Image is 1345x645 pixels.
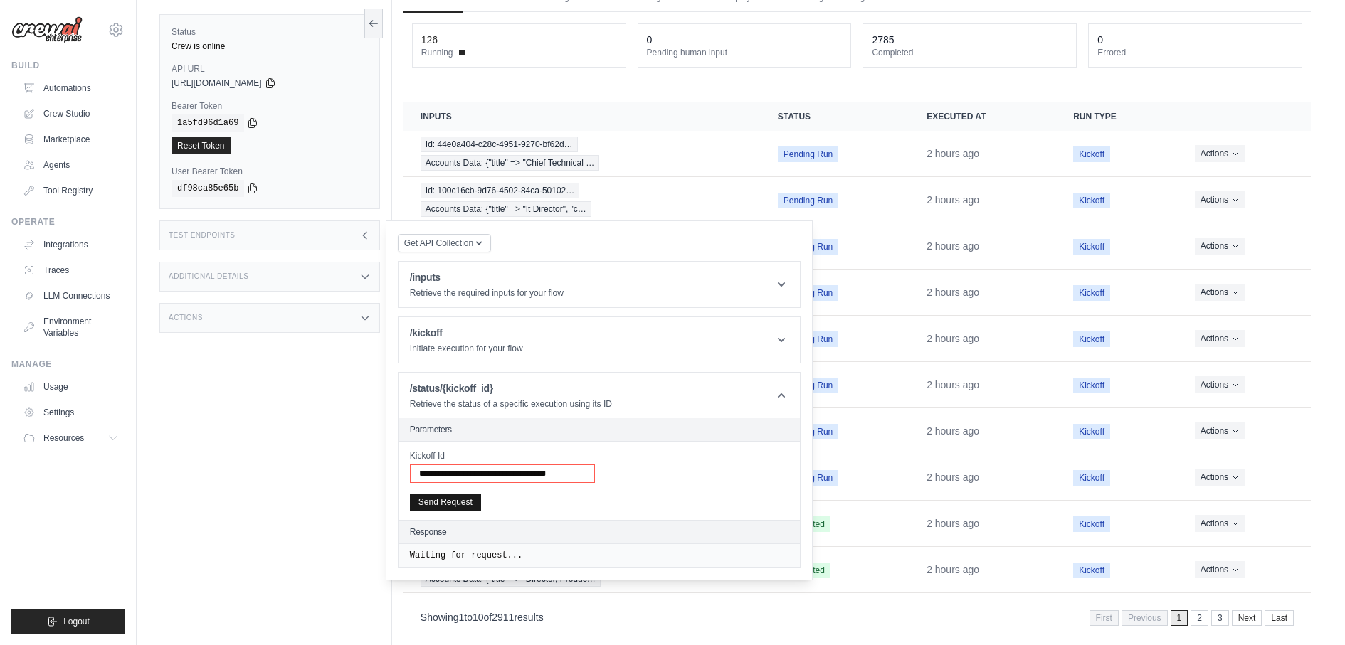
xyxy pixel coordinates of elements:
div: 0 [1097,33,1103,47]
pre: Waiting for request... [410,550,788,561]
span: Kickoff [1073,193,1110,208]
h3: Actions [169,314,203,322]
time: August 28, 2025 at 09:00 PDT [927,471,979,483]
a: Usage [17,375,125,398]
span: Kickoff [1073,470,1110,486]
h2: Response [410,526,447,538]
button: Actions for execution [1195,515,1245,532]
button: Actions for execution [1195,191,1245,208]
iframe: Chat Widget [1274,577,1345,645]
button: Actions for execution [1195,561,1245,578]
span: Resources [43,432,84,444]
label: Kickoff Id [410,450,595,462]
div: 126 [421,33,438,47]
span: Id: 100c16cb-9d76-4502-84ca-50102… [421,183,579,198]
a: Last [1265,610,1294,626]
span: Completed [778,516,830,532]
label: Status [172,26,368,38]
span: Pending Run [778,193,838,208]
button: Get API Collection [398,234,491,252]
a: Next [1232,610,1262,626]
time: August 28, 2025 at 09:00 PDT [927,333,979,344]
button: Actions for execution [1195,238,1245,255]
span: Kickoff [1073,285,1110,301]
button: Actions for execution [1195,284,1245,301]
time: August 28, 2025 at 08:56 PDT [927,518,979,529]
button: Actions for execution [1195,376,1245,393]
a: Automations [17,77,125,100]
th: Run Type [1056,102,1178,131]
a: View execution details for Id [421,137,744,171]
span: Kickoff [1073,146,1110,162]
time: August 28, 2025 at 09:00 PDT [927,194,979,206]
dt: Completed [872,47,1067,58]
a: LLM Connections [17,284,125,307]
a: 3 [1211,610,1229,626]
label: Bearer Token [172,100,368,112]
dt: Errored [1097,47,1293,58]
time: August 28, 2025 at 08:55 PDT [927,564,979,575]
p: Retrieve the status of a specific execution using its ID [410,398,612,410]
h3: Additional Details [169,272,248,281]
span: Id: 44e0a404-c28c-4951-9270-bf62d… [421,137,578,152]
button: Actions for execution [1195,330,1245,347]
span: 10 [473,612,484,623]
span: 2911 [492,612,514,623]
span: Accounts Data: {"title" => "It Director", "c… [421,201,591,217]
a: Reset Token [172,137,231,154]
code: 1a5fd96d1a69 [172,114,244,132]
label: User Bearer Token [172,166,368,177]
th: Status [761,102,909,131]
span: Logout [63,616,90,627]
span: Get API Collection [404,238,473,249]
nav: Pagination [1090,610,1294,626]
label: API URL [172,63,368,75]
th: Inputs [403,102,761,131]
h2: Parameters [410,424,788,435]
time: August 28, 2025 at 09:00 PDT [927,379,979,390]
th: Executed at [909,102,1056,131]
h1: /kickoff [410,326,523,340]
div: 2785 [872,33,894,47]
div: Crew is online [172,41,368,52]
button: Actions for execution [1195,145,1245,162]
time: August 28, 2025 at 09:00 PDT [927,425,979,437]
span: [URL][DOMAIN_NAME] [172,78,262,89]
div: 0 [647,33,653,47]
a: Tool Registry [17,179,125,202]
a: Agents [17,154,125,176]
span: Completed [778,563,830,578]
section: Crew executions table [403,102,1311,635]
a: 2 [1191,610,1208,626]
a: View execution details for Id [421,183,744,217]
a: Marketplace [17,128,125,151]
time: August 28, 2025 at 09:01 PDT [927,148,979,159]
h1: /status/{kickoff_id} [410,381,612,395]
a: Environment Variables [17,310,125,344]
a: Traces [17,259,125,282]
div: Manage [11,358,125,370]
span: Running [421,47,453,58]
span: Kickoff [1073,563,1110,578]
time: August 28, 2025 at 09:00 PDT [927,287,979,298]
span: Kickoff [1073,424,1110,439]
h3: Test Endpoints [169,231,236,240]
time: August 28, 2025 at 09:00 PDT [927,240,979,252]
a: Crew Studio [17,102,125,125]
span: Accounts Data: {"title" => "Chief Technical … [421,155,599,171]
a: Settings [17,401,125,424]
span: Pending Run [778,146,838,162]
code: df98ca85e65b [172,180,244,197]
button: Actions for execution [1195,422,1245,439]
button: Logout [11,609,125,634]
button: Send Request [410,494,481,511]
span: Kickoff [1073,378,1110,393]
img: Logo [11,16,83,43]
span: Kickoff [1073,239,1110,255]
p: Initiate execution for your flow [410,343,523,354]
button: Actions for execution [1195,469,1245,486]
button: Resources [17,427,125,449]
span: Previous [1122,610,1168,626]
nav: Pagination [403,599,1311,635]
